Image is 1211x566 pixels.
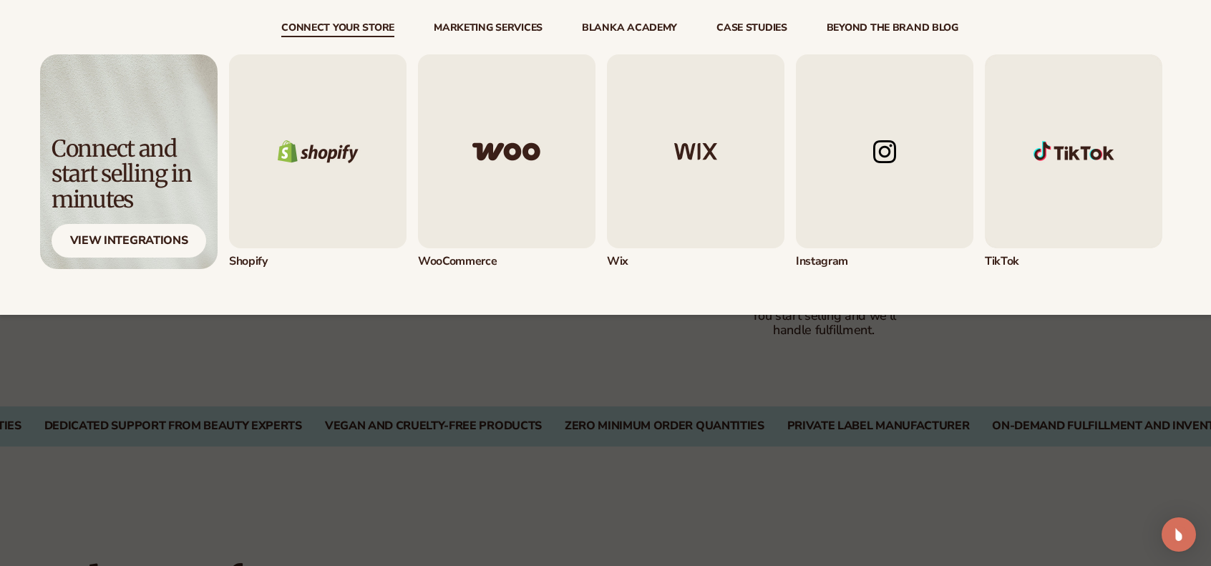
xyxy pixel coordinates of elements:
[418,54,595,269] div: 2 / 5
[796,254,973,269] div: Instagram
[418,54,595,269] a: Woo commerce logo. WooCommerce
[985,54,1162,248] img: Shopify Image 1
[607,54,784,248] img: Wix logo.
[796,54,973,269] div: 4 / 5
[434,23,543,37] a: Marketing services
[582,23,677,37] a: Blanka Academy
[985,54,1162,269] a: Shopify Image 1 TikTok
[796,54,973,248] img: Instagram logo.
[607,54,784,269] a: Wix logo. Wix
[40,54,218,269] img: Light background with shadow.
[229,54,407,269] div: 1 / 5
[52,137,206,213] div: Connect and start selling in minutes
[229,54,407,269] a: Shopify logo. Shopify
[418,54,595,248] img: Woo commerce logo.
[607,254,784,269] div: Wix
[229,254,407,269] div: Shopify
[985,254,1162,269] div: TikTok
[796,54,973,269] a: Instagram logo. Instagram
[716,23,787,37] a: case studies
[985,54,1162,269] div: 5 / 5
[827,23,958,37] a: beyond the brand blog
[229,54,407,248] img: Shopify logo.
[607,54,784,269] div: 3 / 5
[418,254,595,269] div: WooCommerce
[52,224,206,258] div: View Integrations
[1162,517,1196,552] div: Open Intercom Messenger
[40,54,218,269] a: Light background with shadow. Connect and start selling in minutes View Integrations
[281,23,394,37] a: connect your store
